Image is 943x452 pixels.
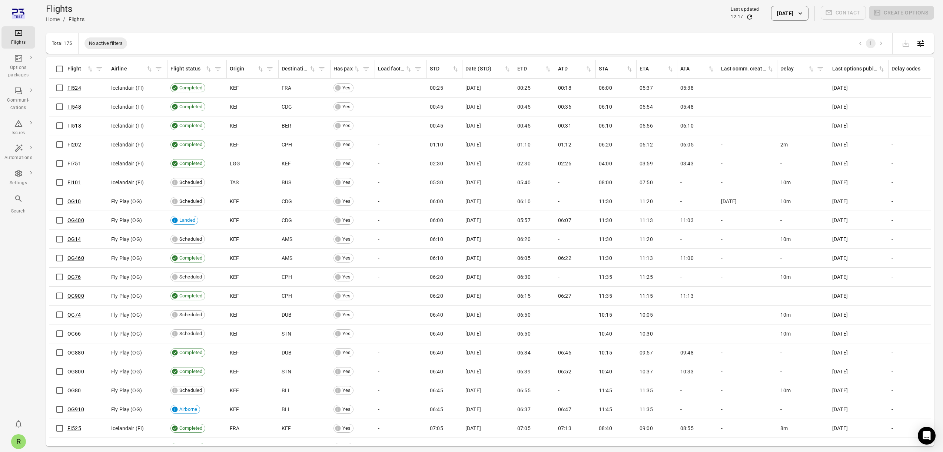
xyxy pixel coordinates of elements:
[67,274,81,280] a: OG76
[517,65,552,73] div: Sort by ETD in ascending order
[340,217,353,224] span: Yes
[1,142,35,164] a: Automations
[378,141,424,148] div: -
[430,235,443,243] span: 06:10
[891,235,937,243] div: -
[599,254,612,262] span: 11:30
[111,273,142,281] span: Fly Play (OG)
[465,65,511,73] div: Sort by date (STD) in ascending order
[1,192,35,217] button: Search
[721,141,774,148] div: -
[430,254,443,262] span: 06:10
[1,26,35,49] a: Flights
[780,160,826,167] div: -
[177,179,205,186] span: Scheduled
[177,160,205,167] span: Completed
[558,122,571,129] span: 00:31
[599,65,633,73] span: STA
[230,198,239,205] span: KEF
[869,6,934,21] span: Please make a selection to create an option package
[67,65,94,73] span: Flight
[378,254,424,262] div: -
[230,65,264,73] div: Sort by origin in ascending order
[891,160,937,167] div: -
[558,65,585,73] div: ATD
[282,65,309,73] div: Destination
[780,254,826,262] div: -
[430,65,459,73] div: Sort by STD in ascending order
[680,103,694,110] span: 05:48
[558,65,592,73] span: ATD
[680,179,715,186] div: -
[340,236,353,243] span: Yes
[465,198,481,205] span: [DATE]
[680,65,707,73] div: ATA
[177,236,205,243] span: Scheduled
[430,273,443,281] span: 06:20
[52,41,72,46] div: Total 175
[340,198,353,205] span: Yes
[46,3,84,15] h1: Flights
[340,122,353,129] span: Yes
[918,427,936,445] div: Open Intercom Messenger
[340,103,353,110] span: Yes
[599,198,612,205] span: 11:30
[832,235,848,243] span: [DATE]
[680,141,694,148] span: 06:05
[517,103,531,110] span: 00:45
[721,179,774,186] div: -
[731,6,759,13] div: Last updated
[340,160,353,167] span: Yes
[721,65,774,73] div: Sort by last communication created in ascending order
[282,198,292,205] span: CDG
[721,160,774,167] div: -
[891,84,937,92] div: -
[815,63,826,75] button: Filter by delay
[67,123,81,129] a: FI518
[67,217,84,223] a: OG400
[558,254,571,262] span: 06:22
[378,235,424,243] div: -
[282,65,316,73] span: Destination
[177,103,205,110] span: Completed
[465,84,481,92] span: [DATE]
[230,65,264,73] span: Origin
[430,198,443,205] span: 06:00
[832,160,848,167] span: [DATE]
[771,6,808,21] button: [DATE]
[67,198,81,204] a: OG10
[67,236,81,242] a: OG14
[832,198,848,205] span: [DATE]
[640,179,653,186] span: 07:50
[832,84,848,92] span: [DATE]
[746,13,753,21] button: Refresh data
[340,141,353,148] span: Yes
[721,198,737,205] span: [DATE]
[282,254,292,262] span: AMS
[430,65,452,73] div: STD
[430,122,443,129] span: 00:45
[558,235,593,243] div: -
[11,416,26,431] button: Notifications
[111,141,144,148] span: Icelandair (FI)
[67,65,86,73] div: Flight
[465,254,481,262] span: [DATE]
[111,217,142,224] span: Fly Play (OG)
[412,63,424,75] span: Filter by load factor
[378,217,424,224] div: -
[230,65,257,73] div: Origin
[465,273,481,281] span: [DATE]
[891,141,937,148] div: -
[111,198,142,205] span: Fly Play (OG)
[599,141,612,148] span: 06:20
[721,65,767,73] div: Last comm. created
[282,160,291,167] span: KEF
[111,84,144,92] span: Icelandair (FI)
[721,217,774,224] div: -
[378,103,424,110] div: -
[111,65,146,73] div: Airline
[111,179,144,186] span: Icelandair (FI)
[94,63,105,75] button: Filter by flight
[67,85,81,91] a: FI524
[230,235,239,243] span: KEF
